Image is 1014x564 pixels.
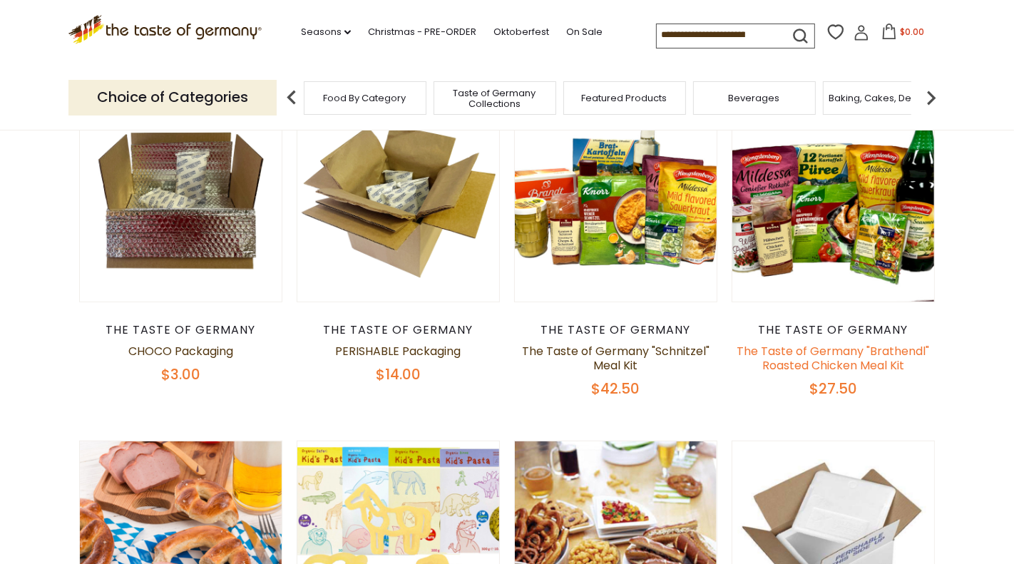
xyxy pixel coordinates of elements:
[917,83,946,112] img: next arrow
[582,93,667,103] a: Featured Products
[493,24,549,40] a: Oktoberfest
[368,24,476,40] a: Christmas - PRE-ORDER
[68,80,277,115] p: Choice of Categories
[732,100,934,302] img: The Taste of Germany "Brathendl" Roasted Chicken Meal Kit
[161,364,200,384] span: $3.00
[514,323,717,337] div: The Taste of Germany
[301,24,351,40] a: Seasons
[592,379,640,399] span: $42.50
[324,93,406,103] a: Food By Category
[438,88,552,109] a: Taste of Germany Collections
[809,379,857,399] span: $27.50
[297,323,500,337] div: The Taste of Germany
[729,93,780,103] a: Beverages
[277,83,306,112] img: previous arrow
[335,343,461,359] a: PERISHABLE Packaging
[515,100,717,302] img: The Taste of Germany "Schnitzel" Meal Kit
[79,323,282,337] div: The Taste of Germany
[829,93,939,103] a: Baking, Cakes, Desserts
[128,343,233,359] a: CHOCO Packaging
[297,100,499,302] img: PERISHABLE Packaging
[80,100,282,302] img: CHOCO Packaging
[376,364,421,384] span: $14.00
[900,26,924,38] span: $0.00
[737,343,930,374] a: The Taste of Germany "Brathendl" Roasted Chicken Meal Kit
[522,343,710,374] a: The Taste of Germany "Schnitzel" Meal Kit
[566,24,603,40] a: On Sale
[872,24,933,45] button: $0.00
[732,323,935,337] div: The Taste of Germany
